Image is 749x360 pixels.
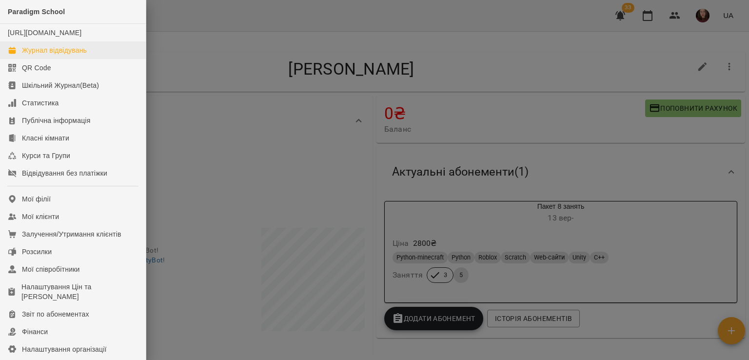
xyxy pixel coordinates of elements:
[22,45,87,55] div: Журнал відвідувань
[22,116,90,125] div: Публічна інформація
[22,309,89,319] div: Звіт по абонементах
[22,264,80,274] div: Мої співробітники
[22,194,51,204] div: Мої філії
[22,80,99,90] div: Шкільний Журнал(Beta)
[22,229,121,239] div: Залучення/Утримання клієнтів
[8,8,65,16] span: Paradigm School
[22,133,69,143] div: Класні кімнати
[22,327,48,337] div: Фінанси
[22,63,51,73] div: QR Code
[22,212,59,221] div: Мої клієнти
[22,98,59,108] div: Статистика
[21,282,138,301] div: Налаштування Цін та [PERSON_NAME]
[22,344,107,354] div: Налаштування організації
[8,29,81,37] a: [URL][DOMAIN_NAME]
[22,151,70,160] div: Курси та Групи
[22,168,107,178] div: Відвідування без платіжки
[22,247,52,257] div: Розсилки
